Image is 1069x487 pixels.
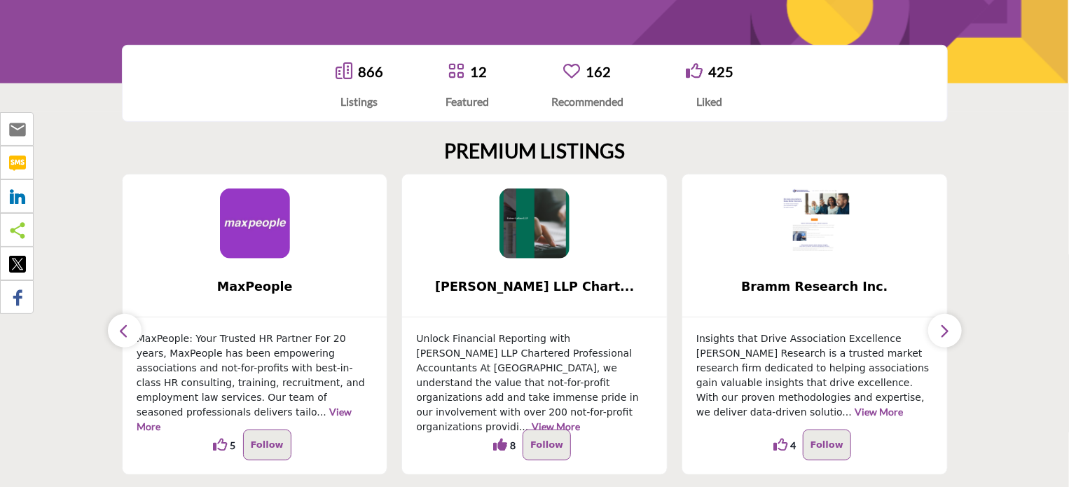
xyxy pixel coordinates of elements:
[137,331,373,434] p: MaxPeople: Your Trusted HR Partner For 20 years, MaxPeople has been empowering associations and n...
[855,406,903,418] a: View More
[423,268,646,306] b: Kriens-LaRose LLP Chartered Professional Accountants
[586,63,611,80] a: 162
[402,268,667,306] a: [PERSON_NAME] LLP Chart...
[416,331,653,434] p: Unlock Financial Reporting with [PERSON_NAME] LLP Chartered Professional Accountants At [GEOGRAPH...
[686,93,733,110] div: Liked
[251,437,284,453] p: Follow
[499,188,570,259] img: Kriens-LaRose LLP Chartered Professional Accountants
[137,406,352,432] a: View More
[803,430,851,460] button: Follow
[523,430,571,460] button: Follow
[843,406,852,418] span: ...
[811,437,843,453] p: Follow
[230,438,236,453] span: 5
[220,188,290,259] img: MaxPeople
[686,62,703,79] i: Go to Liked
[703,277,926,296] span: Bramm Research Inc.
[510,438,516,453] span: 8
[563,62,580,81] a: Go to Recommended
[682,268,947,306] a: Bramm Research Inc.
[444,139,625,163] h2: PREMIUM LISTINGS
[317,406,326,418] span: ...
[696,331,933,420] p: Insights that Drive Association Excellence [PERSON_NAME] Research is a trusted market research fi...
[551,93,623,110] div: Recommended
[780,188,850,259] img: Bramm Research Inc.
[423,277,646,296] span: [PERSON_NAME] LLP Chart...
[519,421,528,432] span: ...
[336,93,383,110] div: Listings
[530,437,563,453] p: Follow
[144,268,366,306] b: MaxPeople
[358,63,383,80] a: 866
[446,93,489,110] div: Featured
[243,430,291,460] button: Follow
[123,268,387,306] a: MaxPeople
[144,277,366,296] span: MaxPeople
[448,62,464,81] a: Go to Featured
[703,268,926,306] b: Bramm Research Inc.
[790,438,796,453] span: 4
[708,63,733,80] a: 425
[532,420,580,432] a: View More
[470,63,487,80] a: 12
